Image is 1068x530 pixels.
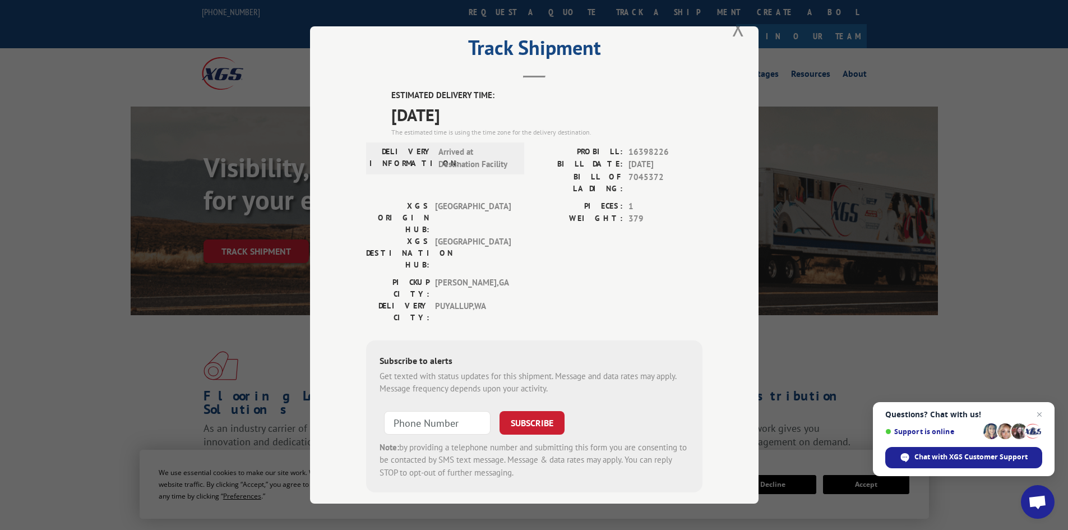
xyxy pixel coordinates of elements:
label: BILL OF LADING: [534,171,623,195]
button: SUBSCRIBE [500,411,565,435]
span: [DATE] [391,102,702,127]
label: PIECES: [534,200,623,213]
span: [GEOGRAPHIC_DATA] [435,236,511,271]
strong: Note: [380,442,399,453]
span: Close chat [1033,408,1046,421]
span: Support is online [885,427,979,436]
input: Phone Number [384,411,491,435]
span: [DATE] [628,158,702,171]
span: 1 [628,200,702,213]
span: Questions? Chat with us! [885,410,1042,419]
label: XGS ORIGIN HUB: [366,200,429,236]
label: PROBILL: [534,146,623,159]
label: XGS DESTINATION HUB: [366,236,429,271]
div: by providing a telephone number and submitting this form you are consenting to be contacted by SM... [380,441,689,480]
span: 16398226 [628,146,702,159]
label: DELIVERY CITY: [366,300,429,324]
label: DELIVERY INFORMATION: [369,146,433,171]
h2: Track Shipment [366,40,702,61]
span: 7045372 [628,171,702,195]
span: [PERSON_NAME] , GA [435,276,511,300]
label: WEIGHT: [534,213,623,225]
span: PUYALLUP , WA [435,300,511,324]
label: ESTIMATED DELIVERY TIME: [391,89,702,102]
button: Close modal [732,13,745,43]
span: 379 [628,213,702,225]
label: BILL DATE: [534,158,623,171]
div: The estimated time is using the time zone for the delivery destination. [391,127,702,137]
div: Open chat [1021,485,1055,519]
div: Subscribe to alerts [380,354,689,370]
label: PICKUP CITY: [366,276,429,300]
span: Chat with XGS Customer Support [914,452,1028,462]
span: [GEOGRAPHIC_DATA] [435,200,511,236]
div: Chat with XGS Customer Support [885,447,1042,468]
span: Arrived at Destination Facility [438,146,514,171]
div: Get texted with status updates for this shipment. Message and data rates may apply. Message frequ... [380,370,689,395]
